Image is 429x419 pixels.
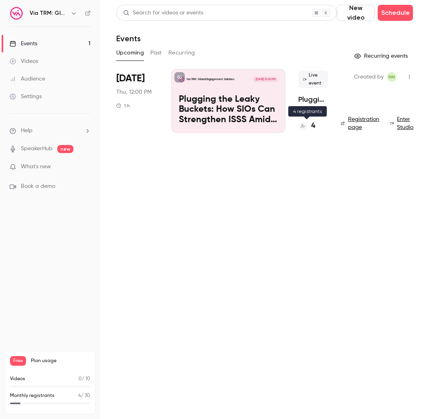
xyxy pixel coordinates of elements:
[389,72,395,82] span: NN
[171,69,285,133] a: Plugging the Leaky Buckets: How SIOs Can Strengthen ISSS Amid External ChallengesVia TRM: Global ...
[298,95,328,104] a: Plugging the Leaky Buckets: How SIOs Can Strengthen ISSS Amid External Challenges
[30,9,67,17] h6: Via TRM: Global Engagement Solutions
[10,7,23,20] img: Via TRM: Global Engagement Solutions
[116,72,145,85] span: [DATE]
[79,375,90,383] p: / 10
[116,46,144,59] button: Upcoming
[10,40,37,48] div: Events
[351,50,413,62] button: Recurring events
[21,145,53,153] a: SpeakerHub
[21,182,55,191] span: Book a demo
[150,46,162,59] button: Past
[298,121,315,131] a: 4
[378,5,413,21] button: Schedule
[21,127,32,135] span: Help
[79,377,82,381] span: 0
[341,115,381,131] a: Registration page
[10,93,42,101] div: Settings
[387,72,397,82] span: Nicole Neese
[10,57,38,65] div: Videos
[123,9,203,17] div: Search for videos or events
[391,115,416,131] a: Enter Studio
[78,393,81,398] span: 4
[179,95,278,125] p: Plugging the Leaky Buckets: How SIOs Can Strengthen ISSS Amid External Challenges
[10,356,26,366] span: Free
[311,121,315,131] h4: 4
[116,88,152,96] span: Thu, 12:00 PM
[10,127,91,135] li: help-dropdown-opener
[168,46,195,59] button: Recurring
[116,103,130,109] div: 1 h
[10,375,25,383] p: Videos
[253,77,277,82] span: [DATE] 12:00 PM
[337,5,374,21] button: New video
[57,145,73,153] span: new
[21,163,51,171] span: What's new
[298,71,328,88] span: Live event
[116,34,141,43] h1: Events
[10,75,45,83] div: Audience
[81,163,91,171] iframe: Noticeable Trigger
[10,392,55,399] p: Monthly registrants
[78,392,90,399] p: / 30
[354,72,384,82] span: Created by
[31,358,90,364] span: Plan usage
[116,69,158,133] div: Oct 9 Thu, 12:00 PM (America/New York)
[186,77,235,81] p: Via TRM: Global Engagement Solutions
